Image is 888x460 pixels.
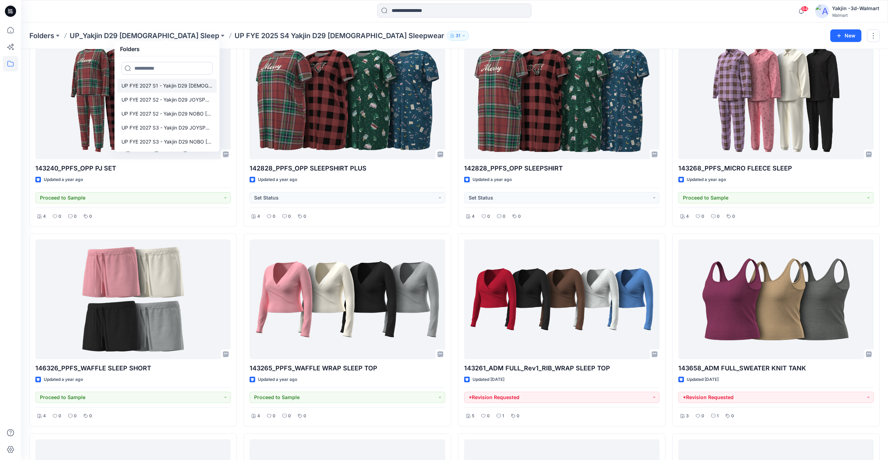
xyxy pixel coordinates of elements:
a: 143261_ADM FULL_Rev1_RIB_WRAP SLEEP TOP [464,239,659,359]
p: 0 [717,213,720,220]
p: Updated a year ago [687,176,726,183]
p: 31 [456,32,460,40]
div: Yakjin -3d-Walmart [832,4,879,13]
a: UP FYE 2027 S2 - Yakjin D29 NOBO [DEMOGRAPHIC_DATA] Sleepwear [117,107,217,121]
p: 142828_PPFS_OPP SLEEPSHIRT [464,163,659,173]
p: UP FYE 2027 S1 - Yakjin D29 [DEMOGRAPHIC_DATA] Sleepwear [121,82,212,90]
a: UP FYE 2027 S3 - Yakjin D29 JOYSPUN [DEMOGRAPHIC_DATA] Sleepwear [117,121,217,135]
p: Updated a year ago [473,176,512,183]
span: 64 [801,6,809,12]
p: 0 [487,412,490,420]
a: UP FYE 2027 S3 - Yakjin D29 NOBO [DEMOGRAPHIC_DATA] Sleepwear [117,135,217,149]
a: 143265_PPFS_WAFFLE WRAP SLEEP TOP [250,239,445,359]
p: 4 [257,412,260,420]
p: 143265_PPFS_WAFFLE WRAP SLEEP TOP [250,363,445,373]
p: 1 [502,412,504,420]
p: 4 [43,213,46,220]
p: Updated a year ago [44,176,83,183]
p: 143658_ADM FULL_SWEATER KNIT TANK [678,363,874,373]
p: 0 [58,213,61,220]
p: 0 [288,412,291,420]
p: 0 [303,213,306,220]
h5: Folders [116,42,144,56]
p: 4 [472,213,475,220]
p: 143240_PPFS_OPP PJ SET [35,163,231,173]
p: 0 [74,213,77,220]
p: 0 [74,412,77,420]
p: Updated a year ago [258,176,297,183]
p: 0 [303,412,306,420]
p: 142828_PPFS_OPP SLEEPSHIRT PLUS [250,163,445,173]
p: 0 [517,412,519,420]
p: 3 [686,412,689,420]
p: 4 [257,213,260,220]
p: 0 [273,213,275,220]
a: UP FYE 2027 S2 - Yakjin D29 JOYSPUN [DEMOGRAPHIC_DATA] Sleepwear [117,93,217,107]
a: 143658_ADM FULL_SWEATER KNIT TANK [678,239,874,359]
a: UP_Yakjin D29 [DEMOGRAPHIC_DATA] Sleep [70,31,219,41]
p: 0 [89,412,92,420]
p: Updated [DATE] [687,376,719,383]
p: 146326_PPFS_WAFFLE SLEEP SHORT [35,363,231,373]
p: Updated a year ago [258,376,297,383]
p: UP FYE 2027 S2 - Yakjin D29 NOBO [DEMOGRAPHIC_DATA] Sleepwear [121,110,212,118]
p: 0 [701,213,704,220]
a: 143268_PPFS_MICRO FLEECE SLEEP [678,40,874,159]
a: UP FYE 2027 S1 - Yakjin D29 [DEMOGRAPHIC_DATA] Sleepwear [117,79,217,93]
p: 5 [472,412,474,420]
img: avatar [815,4,829,18]
a: 143240_PPFS_OPP PJ SET [35,40,231,159]
p: 4 [43,412,46,420]
p: 0 [732,213,735,220]
button: 31 [447,31,469,41]
a: 142828_PPFS_OPP SLEEPSHIRT PLUS [250,40,445,159]
p: 4 [686,213,689,220]
a: 142828_PPFS_OPP SLEEPSHIRT [464,40,659,159]
p: 0 [273,412,275,420]
button: New [830,29,861,42]
p: 0 [731,412,734,420]
p: 143261_ADM FULL_Rev1_RIB_WRAP SLEEP TOP [464,363,659,373]
a: Folders [29,31,54,41]
p: UP FYE 2027 S3 - Yakjin D29 NOBO [DEMOGRAPHIC_DATA] Sleepwear [121,138,212,146]
p: Updated a year ago [44,376,83,383]
a: 146326_PPFS_WAFFLE SLEEP SHORT [35,239,231,359]
p: 0 [518,213,521,220]
p: 0 [89,213,92,220]
p: Updated [DATE] [473,376,504,383]
p: UP FYE 2027 S2 - Yakjin D29 JOYSPUN [DEMOGRAPHIC_DATA] Sleepwear [121,96,212,104]
p: UP FYE 2027 S3 - Yakjin D29 JOYSPUN [DEMOGRAPHIC_DATA] Sleepwear [121,124,212,132]
p: 0 [58,412,61,420]
p: 1 [717,412,719,420]
div: Walmart [832,13,879,18]
p: 0 [487,213,490,220]
p: 0 [503,213,505,220]
p: 0 [701,412,704,420]
p: 0 [288,213,291,220]
p: UP FYE 2025 S4 Yakjin D29 [DEMOGRAPHIC_DATA] Sleepwear [235,31,444,41]
p: 143268_PPFS_MICRO FLEECE SLEEP [678,163,874,173]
